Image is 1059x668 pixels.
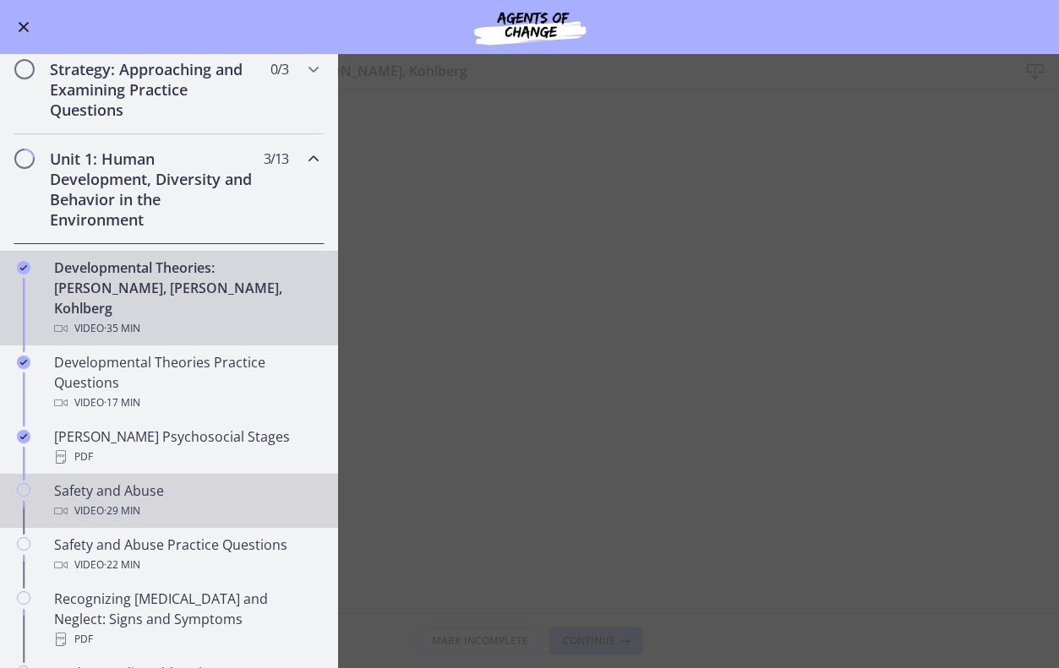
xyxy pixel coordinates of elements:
[14,17,34,37] button: Enable menu
[104,318,140,339] span: · 35 min
[264,149,288,169] span: 3 / 13
[54,535,318,575] div: Safety and Abuse Practice Questions
[104,555,140,575] span: · 22 min
[54,393,318,413] div: Video
[50,59,256,120] h2: Strategy: Approaching and Examining Practice Questions
[54,589,318,649] div: Recognizing [MEDICAL_DATA] and Neglect: Signs and Symptoms
[104,393,140,413] span: · 17 min
[54,629,318,649] div: PDF
[104,501,140,521] span: · 29 min
[54,481,318,521] div: Safety and Abuse
[54,352,318,413] div: Developmental Theories Practice Questions
[54,318,318,339] div: Video
[54,555,318,575] div: Video
[429,7,631,47] img: Agents of Change Social Work Test Prep
[54,426,318,467] div: [PERSON_NAME] Psychosocial Stages
[17,430,30,443] i: Completed
[17,261,30,274] i: Completed
[54,258,318,339] div: Developmental Theories: [PERSON_NAME], [PERSON_NAME], Kohlberg
[50,149,256,230] h2: Unit 1: Human Development, Diversity and Behavior in the Environment
[17,356,30,369] i: Completed
[54,501,318,521] div: Video
[270,59,288,79] span: 0 / 3
[54,447,318,467] div: PDF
